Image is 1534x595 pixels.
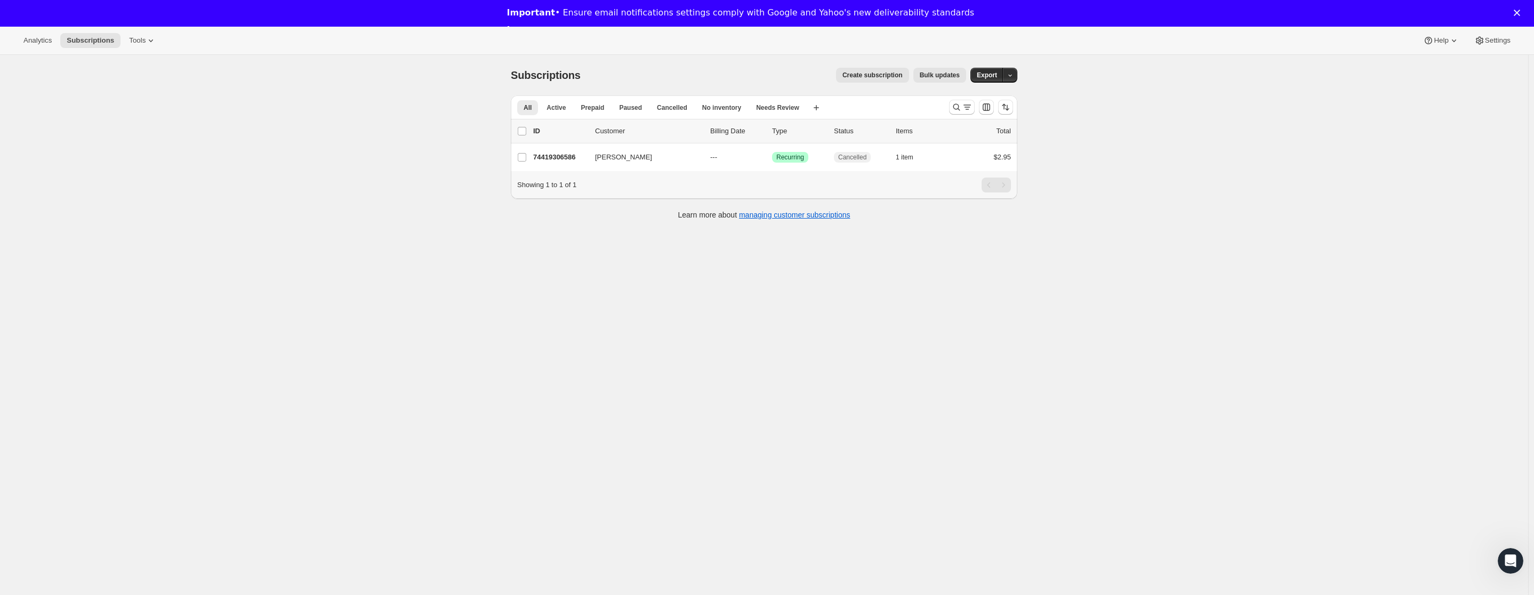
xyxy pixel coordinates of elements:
span: --- [710,153,717,161]
span: Cancelled [838,153,866,162]
iframe: Intercom live chat [1498,548,1523,574]
span: Tools [129,36,146,45]
button: Export [970,68,1003,83]
button: Create new view [808,100,825,115]
div: Items [896,126,949,136]
button: Search and filter results [949,100,975,115]
button: 1 item [896,150,925,165]
div: IDCustomerBilling DateTypeStatusItemsTotal [533,126,1011,136]
a: Learn more [507,25,562,36]
span: Bulk updates [920,71,960,79]
span: Needs Review [756,103,799,112]
span: Settings [1485,36,1511,45]
button: Sort the results [998,100,1013,115]
button: Analytics [17,33,58,48]
div: Close [1514,10,1524,16]
p: Customer [595,126,702,136]
span: $2.95 [993,153,1011,161]
span: Help [1434,36,1448,45]
span: No inventory [702,103,741,112]
button: Customize table column order and visibility [979,100,994,115]
p: Showing 1 to 1 of 1 [517,180,576,190]
span: 1 item [896,153,913,162]
div: Type [772,126,825,136]
p: Billing Date [710,126,764,136]
a: managing customer subscriptions [739,211,850,219]
span: Paused [619,103,642,112]
p: Total [997,126,1011,136]
nav: Pagination [982,178,1011,192]
div: • Ensure email notifications settings comply with Google and Yahoo's new deliverability standards [507,7,975,18]
span: Create subscription [842,71,903,79]
p: Status [834,126,887,136]
span: [PERSON_NAME] [595,152,652,163]
span: All [524,103,532,112]
button: [PERSON_NAME] [589,149,695,166]
button: Bulk updates [913,68,966,83]
p: 74419306586 [533,152,587,163]
span: Subscriptions [511,69,581,81]
span: Recurring [776,153,804,162]
b: Important [507,7,555,18]
p: Learn more about [678,210,850,220]
span: Export [977,71,997,79]
span: Cancelled [657,103,687,112]
span: Subscriptions [67,36,114,45]
button: Help [1417,33,1465,48]
span: Prepaid [581,103,604,112]
button: Create subscription [836,68,909,83]
button: Settings [1468,33,1517,48]
span: Active [547,103,566,112]
button: Tools [123,33,163,48]
span: Analytics [23,36,52,45]
p: ID [533,126,587,136]
div: 74419306586[PERSON_NAME]---SuccessRecurringCancelled1 item$2.95 [533,150,1011,165]
button: Subscriptions [60,33,121,48]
